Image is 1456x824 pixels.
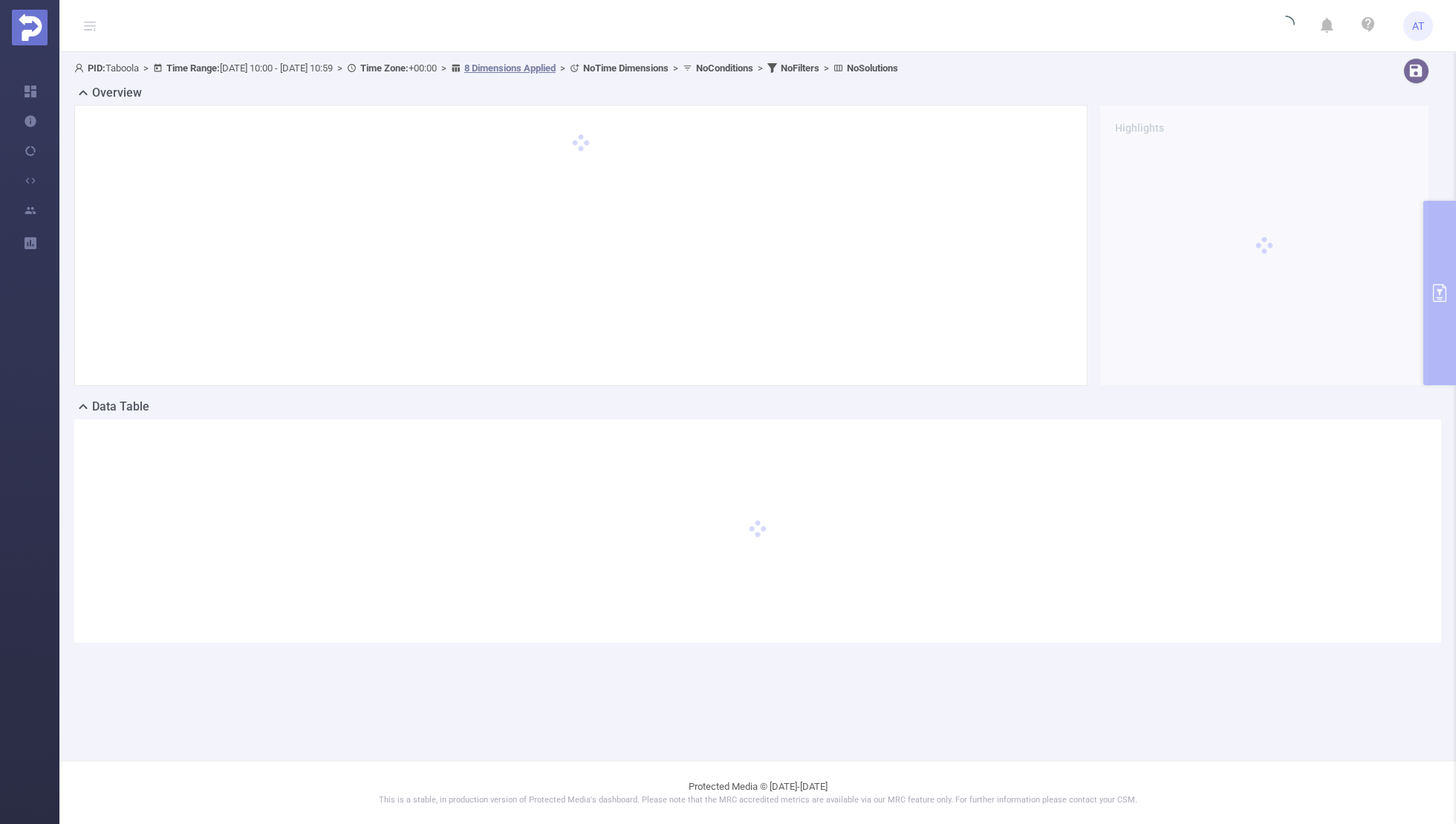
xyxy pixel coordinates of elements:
span: > [819,62,833,74]
b: No Solutions [847,62,898,74]
b: No Conditions [696,62,753,74]
b: No Time Dimensions [583,62,669,74]
b: PID: [88,62,105,74]
span: > [556,62,570,74]
span: > [437,62,451,74]
b: Time Range: [166,62,220,74]
span: > [669,62,683,74]
span: AT [1412,11,1424,41]
p: This is a stable, in production version of Protected Media's dashboard. Please note that the MRC ... [97,794,1419,807]
b: Time Zone: [360,62,409,74]
u: 8 Dimensions Applied [464,62,556,74]
i: icon: user [74,63,88,73]
span: Taboola [DATE] 10:00 - [DATE] 10:59 +00:00 [74,62,898,74]
span: > [139,62,153,74]
span: > [753,62,767,74]
i: icon: loading [1277,16,1295,36]
span: > [333,62,347,74]
h2: Overview [92,84,142,102]
h2: Data Table [92,398,149,416]
b: No Filters [781,62,819,74]
img: Protected Media [12,10,48,45]
footer: Protected Media © [DATE]-[DATE] [59,761,1456,824]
